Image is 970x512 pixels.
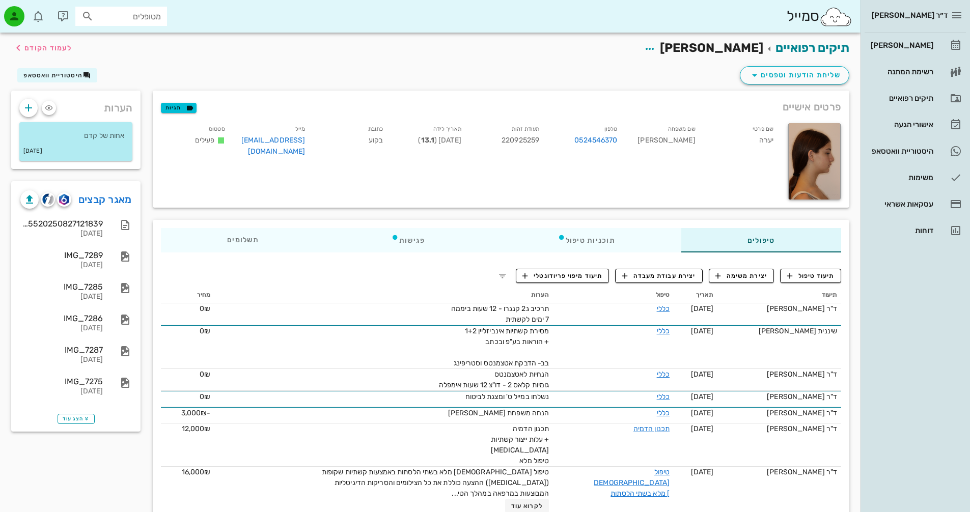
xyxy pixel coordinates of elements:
[161,287,214,303] th: מחיר
[691,370,714,379] span: [DATE]
[872,11,948,20] span: ד״ר [PERSON_NAME]
[722,423,837,434] div: ד"ר [PERSON_NAME]
[865,139,966,163] a: היסטוריית וואטסאפ
[722,408,837,418] div: ד"ר [PERSON_NAME]
[433,126,461,132] small: תאריך לידה
[200,370,210,379] span: 0₪
[740,66,849,84] button: שליחת הודעות וטפסים
[865,112,966,137] a: אישורי הגעה
[454,327,549,367] span: מסירת קשתיות אינביזליין 1+2 + הוראות בע"פ ובכתב בב- הדבקת אטצמנטס וסטריפינג
[657,392,670,401] a: כללי
[865,33,966,58] a: [PERSON_NAME]
[625,121,703,163] div: [PERSON_NAME]
[722,303,837,314] div: ד"ר [PERSON_NAME]
[511,502,543,509] span: לקרוא עוד
[674,287,717,303] th: תאריך
[165,103,192,112] span: תגיות
[20,219,103,229] div: doc02025520250827121839
[865,192,966,216] a: עסקאות אשראי
[753,126,773,132] small: שם פרטי
[58,414,95,424] button: הצג עוד
[681,228,841,252] div: טיפולים
[369,136,383,145] span: בקוע
[869,121,933,129] div: אישורי הגעה
[57,192,71,207] button: romexis logo
[615,269,702,283] button: יצירת עבודת מעבדה
[182,424,211,433] span: 12,000₪
[604,126,618,132] small: טלפון
[709,269,774,283] button: יצירת משימה
[465,392,549,401] span: נשלחו במייל ט' ומצגת לביטוח
[23,146,42,157] small: [DATE]
[722,467,837,477] div: ד"ר [PERSON_NAME]
[451,304,549,324] span: תרכיב ג2 קנגרו - 12 שעות ביממה 7 ימים לקשתית
[439,370,549,389] span: הנחיות לאטצמנטס גומיות קלאס 2 - דו"צ 12 שעות אימפלה
[20,356,103,364] div: [DATE]
[200,327,210,335] span: 0₪
[691,409,714,417] span: [DATE]
[209,126,225,132] small: סטטוס
[502,136,539,145] span: 220925259
[20,250,103,260] div: IMG_7289
[691,424,714,433] span: [DATE]
[691,468,714,476] span: [DATE]
[20,314,103,323] div: IMG_7286
[668,126,696,132] small: שם משפחה
[865,218,966,243] a: דוחות
[787,271,835,280] span: תיעוד טיפול
[491,424,549,465] span: תכנון הדמיה + עלות ייצור קשתיות [MEDICAL_DATA] טיפול מלא
[704,121,782,163] div: יערה
[869,41,933,49] div: [PERSON_NAME]
[161,103,197,113] button: תגיות
[241,136,306,156] a: [EMAIL_ADDRESS][DOMAIN_NAME]
[657,327,670,335] a: כללי
[722,391,837,402] div: ד"ר [PERSON_NAME]
[322,468,549,498] span: טיפול [DEMOGRAPHIC_DATA] מלא בשתי הלסתות באמצעות קשתיות שקופות ([MEDICAL_DATA]) ההצעה כוללת את כל...
[516,269,609,283] button: תיעוד מיפוי פריודונטלי
[722,369,837,380] div: ד"ר [PERSON_NAME]
[657,409,670,417] a: כללי
[574,135,617,146] a: 0524546370
[42,193,54,205] img: cliniview logo
[12,39,72,57] button: לעמוד הקודם
[749,69,841,81] span: שליחת הודעות וטפסים
[553,287,674,303] th: טיפול
[30,8,36,14] span: תג
[295,126,305,132] small: מייל
[522,271,602,280] span: תיעוד מיפוי פריודונטלי
[20,377,103,386] div: IMG_7275
[59,194,69,205] img: romexis logo
[20,282,103,292] div: IMG_7285
[865,165,966,190] a: משימות
[491,228,681,252] div: תוכניות טיפול
[20,387,103,396] div: [DATE]
[869,147,933,155] div: היסטוריית וואטסאפ
[20,293,103,301] div: [DATE]
[780,269,841,283] button: תיעוד טיפול
[819,7,852,27] img: SmileCloud logo
[368,126,383,132] small: כתובת
[657,304,670,313] a: כללי
[23,72,82,79] span: היסטוריית וואטסאפ
[869,226,933,235] div: דוחות
[783,99,841,115] span: פרטים אישיים
[691,392,714,401] span: [DATE]
[691,304,714,313] span: [DATE]
[325,228,491,252] div: פגישות
[715,271,767,280] span: יצירת משימה
[418,136,461,145] span: [DATE] ( )
[869,94,933,102] div: תיקים רפואיים
[421,136,434,145] strong: 13.1
[200,304,210,313] span: 0₪
[11,91,141,120] div: הערות
[869,174,933,182] div: משימות
[691,327,714,335] span: [DATE]
[869,68,933,76] div: רשימת המתנה
[215,287,553,303] th: הערות
[227,237,259,244] span: תשלומים
[195,136,215,145] span: פעילים
[63,416,90,422] span: הצג עוד
[20,345,103,355] div: IMG_7287
[622,271,696,280] span: יצירת עבודת מעבדה
[787,6,852,27] div: סמייל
